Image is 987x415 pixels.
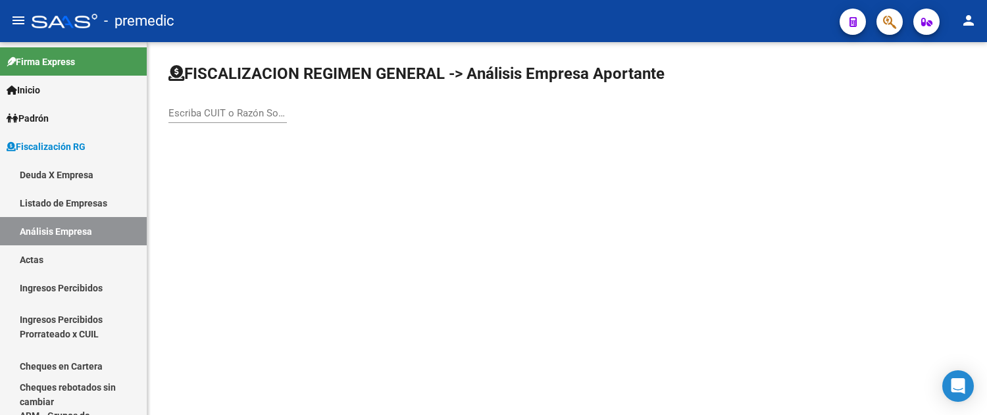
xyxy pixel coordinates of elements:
[7,139,86,154] span: Fiscalización RG
[11,12,26,28] mat-icon: menu
[7,111,49,126] span: Padrón
[7,83,40,97] span: Inicio
[104,7,174,36] span: - premedic
[7,55,75,69] span: Firma Express
[961,12,976,28] mat-icon: person
[168,63,665,84] h1: FISCALIZACION REGIMEN GENERAL -> Análisis Empresa Aportante
[942,370,974,402] div: Open Intercom Messenger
